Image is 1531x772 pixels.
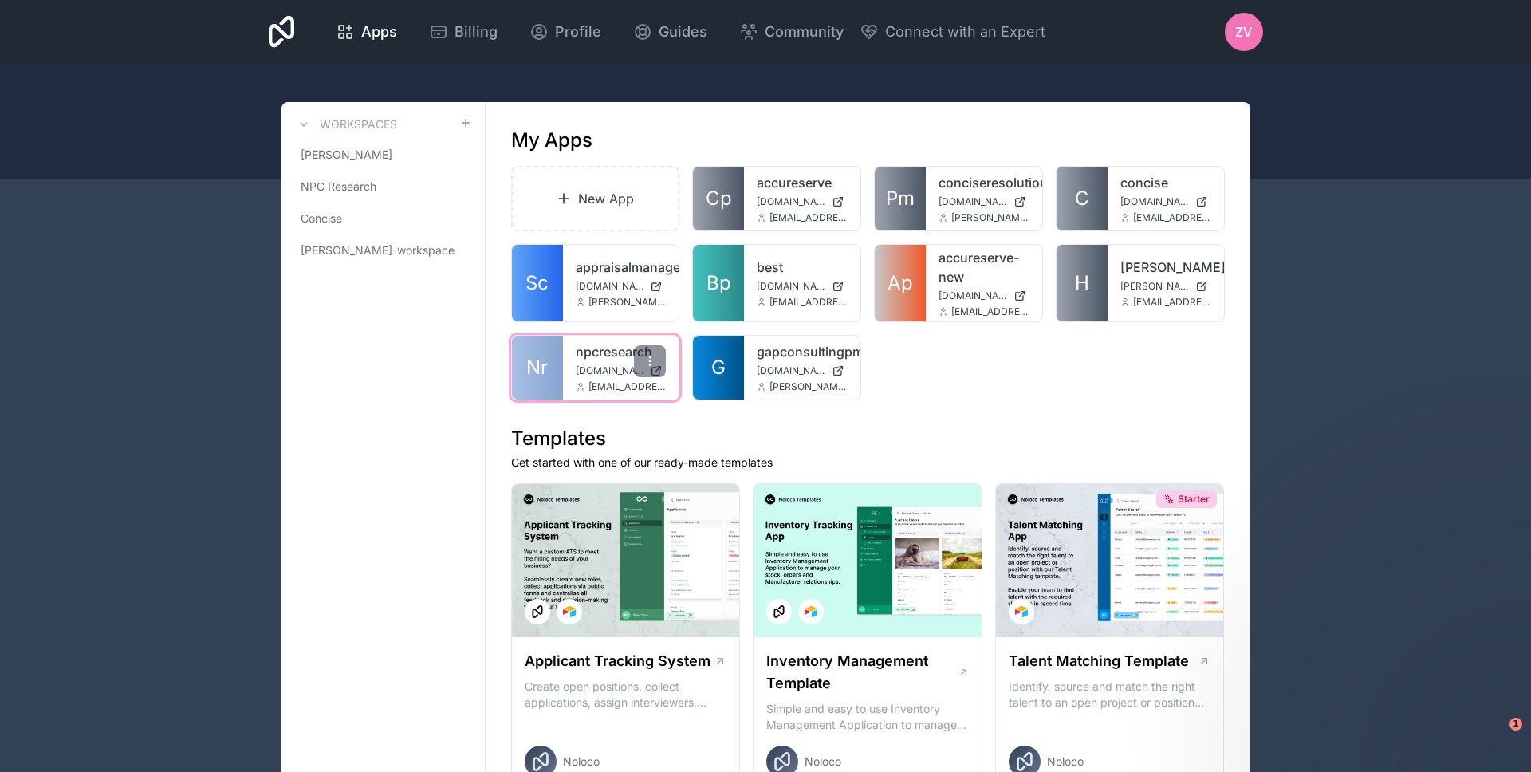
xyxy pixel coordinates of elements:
[1212,617,1531,729] iframe: Intercom notifications message
[512,336,563,400] a: Nr
[1509,718,1522,731] span: 1
[576,364,667,377] a: [DOMAIN_NAME]
[757,364,825,377] span: [DOMAIN_NAME]
[939,195,1029,208] a: [DOMAIN_NAME]
[766,650,958,695] h1: Inventory Management Template
[576,364,644,377] span: [DOMAIN_NAME]
[1047,754,1084,770] span: Noloco
[563,754,600,770] span: Noloco
[294,204,472,233] a: Concise
[757,280,848,293] a: [DOMAIN_NAME]
[294,236,472,265] a: [PERSON_NAME]-workspace
[939,289,1029,302] a: [DOMAIN_NAME]
[1075,186,1089,211] span: C
[1120,258,1211,277] a: [PERSON_NAME]
[711,355,726,380] span: G
[939,173,1029,192] a: conciseresolution
[769,211,848,224] span: [EMAIL_ADDRESS][DOMAIN_NAME]
[888,270,913,296] span: Ap
[620,14,720,49] a: Guides
[706,270,731,296] span: Bp
[1120,173,1211,192] a: concise
[757,195,825,208] span: [DOMAIN_NAME]
[301,147,392,163] span: [PERSON_NAME]
[757,173,848,192] a: accureserve
[511,455,1225,471] p: Get started with one of our ready-made templates
[757,364,848,377] a: [DOMAIN_NAME]
[525,270,549,296] span: Sc
[576,280,667,293] a: [DOMAIN_NAME]
[693,245,744,321] a: Bp
[939,289,1007,302] span: [DOMAIN_NAME]
[1057,167,1108,230] a: C
[588,380,667,393] span: [EMAIL_ADDRESS][DOMAIN_NAME]
[1009,650,1189,672] h1: Talent Matching Template
[555,21,601,43] span: Profile
[951,211,1029,224] span: [PERSON_NAME][EMAIL_ADDRESS][DOMAIN_NAME]
[512,245,563,321] a: Sc
[769,296,848,309] span: [EMAIL_ADDRESS][DOMAIN_NAME]
[706,186,732,211] span: Cp
[294,115,397,134] a: Workspaces
[361,21,397,43] span: Apps
[526,355,548,380] span: Nr
[416,14,510,49] a: Billing
[875,245,926,321] a: Ap
[659,21,707,43] span: Guides
[301,242,455,258] span: [PERSON_NAME]-workspace
[1057,245,1108,321] a: H
[805,754,841,770] span: Noloco
[951,305,1029,318] span: [EMAIL_ADDRESS][DOMAIN_NAME]
[757,258,848,277] a: best
[769,380,848,393] span: [PERSON_NAME][EMAIL_ADDRESS][DOMAIN_NAME]
[939,195,1007,208] span: [DOMAIN_NAME]
[511,426,1225,451] h1: Templates
[301,179,376,195] span: NPC Research
[294,172,472,201] a: NPC Research
[1120,195,1211,208] a: [DOMAIN_NAME]
[525,679,727,711] p: Create open positions, collect applications, assign interviewers, centralise candidate feedback a...
[1120,280,1189,293] span: [PERSON_NAME][DOMAIN_NAME]
[693,336,744,400] a: G
[1235,22,1252,41] span: ZV
[726,14,856,49] a: Community
[1075,270,1089,296] span: H
[1477,718,1515,756] iframe: Intercom live chat
[576,258,667,277] a: appraisalmanagement
[576,342,667,361] a: npcresearch
[1120,280,1211,293] a: [PERSON_NAME][DOMAIN_NAME]
[511,128,592,153] h1: My Apps
[511,166,680,231] a: New App
[757,342,848,361] a: gapconsultingpm
[1015,605,1028,618] img: Airtable Logo
[886,186,915,211] span: Pm
[875,167,926,230] a: Pm
[757,280,825,293] span: [DOMAIN_NAME]
[301,211,342,226] span: Concise
[939,248,1029,286] a: accureserve-new
[693,167,744,230] a: Cp
[765,21,844,43] span: Community
[323,14,410,49] a: Apps
[885,21,1045,43] span: Connect with an Expert
[860,21,1045,43] button: Connect with an Expert
[563,605,576,618] img: Airtable Logo
[455,21,498,43] span: Billing
[576,280,644,293] span: [DOMAIN_NAME]
[805,605,817,618] img: Airtable Logo
[525,650,710,672] h1: Applicant Tracking System
[320,116,397,132] h3: Workspaces
[1009,679,1211,711] p: Identify, source and match the right talent to an open project or position with our Talent Matchi...
[517,14,614,49] a: Profile
[1120,195,1189,208] span: [DOMAIN_NAME]
[1133,211,1211,224] span: [EMAIL_ADDRESS][DOMAIN_NAME]
[757,195,848,208] a: [DOMAIN_NAME]
[294,140,472,169] a: [PERSON_NAME]
[588,296,667,309] span: [PERSON_NAME][EMAIL_ADDRESS][DOMAIN_NAME]
[1133,296,1211,309] span: [EMAIL_ADDRESS][DOMAIN_NAME]
[766,701,969,733] p: Simple and easy to use Inventory Management Application to manage your stock, orders and Manufact...
[1178,493,1210,506] span: Starter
